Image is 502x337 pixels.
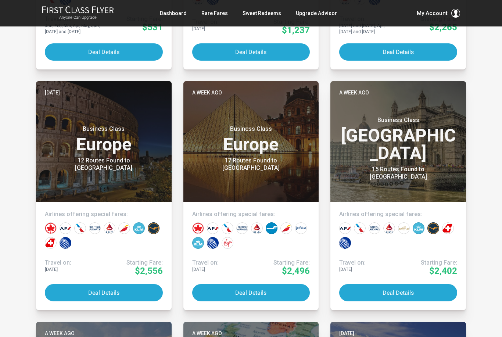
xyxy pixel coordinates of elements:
div: United [339,237,351,249]
small: Business Class [205,125,297,133]
span: My Account [417,9,448,18]
button: Deal Details [192,43,310,61]
small: Anyone Can Upgrade [42,15,114,20]
a: [DATE]Business ClassEurope12 Routes Found to [GEOGRAPHIC_DATA]Airlines offering special fares:Tra... [36,81,172,310]
h3: Europe [45,125,163,153]
div: Air France [207,222,219,234]
div: Iberia [280,222,292,234]
div: 12 Routes Found to [GEOGRAPHIC_DATA] [58,157,150,172]
div: KLM [192,237,204,249]
button: Deal Details [339,43,457,61]
div: Delta Airlines [383,222,395,234]
h4: Airlines offering special fares: [339,211,457,218]
small: Business Class [58,125,150,133]
button: Deal Details [45,284,163,301]
div: Delta Airlines [251,222,263,234]
div: Lufthansa [148,222,159,234]
div: Swiss [45,237,57,249]
div: United [207,237,219,249]
div: Virgin Atlantic [222,237,233,249]
div: JetBlue [295,222,307,234]
div: 15 Routes Found to [GEOGRAPHIC_DATA] [352,166,444,180]
a: A week agoBusiness ClassEurope17 Routes Found to [GEOGRAPHIC_DATA]Airlines offering special fares... [183,81,319,310]
div: British Airways [236,222,248,234]
div: Air France [339,222,351,234]
div: 17 Routes Found to [GEOGRAPHIC_DATA] [205,157,297,172]
button: Deal Details [192,284,310,301]
time: A week ago [192,89,222,97]
div: American Airlines [222,222,233,234]
h4: Airlines offering special fares: [192,211,310,218]
div: Lufthansa [427,222,439,234]
div: United [60,237,71,249]
h3: Europe [192,125,310,153]
div: Finnair [266,222,277,234]
a: Sweet Redeems [243,7,281,20]
div: Air Canada [45,222,57,234]
div: Delta Airlines [104,222,115,234]
small: Business Class [352,116,444,124]
div: American Airlines [74,222,86,234]
div: British Airways [369,222,380,234]
div: American Airlines [354,222,366,234]
h4: Airlines offering special fares: [45,211,163,218]
time: [DATE] [45,89,60,97]
div: Etihad [398,222,410,234]
button: My Account [417,9,460,18]
div: KLM [133,222,145,234]
div: Swiss [442,222,454,234]
a: First Class FlyerAnyone Can Upgrade [42,6,114,21]
img: First Class Flyer [42,6,114,14]
a: Upgrade Advisor [296,7,337,20]
time: A week ago [339,89,369,97]
div: Air France [60,222,71,234]
a: Rare Fares [201,7,228,20]
a: A week agoBusiness Class[GEOGRAPHIC_DATA]15 Routes Found to [GEOGRAPHIC_DATA]Airlines offering sp... [330,81,466,310]
div: Air Canada [192,222,204,234]
a: Dashboard [160,7,187,20]
button: Deal Details [339,284,457,301]
div: KLM [413,222,424,234]
div: Iberia [118,222,130,234]
div: British Airways [89,222,101,234]
h3: [GEOGRAPHIC_DATA] [339,116,457,162]
button: Deal Details [45,43,163,61]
